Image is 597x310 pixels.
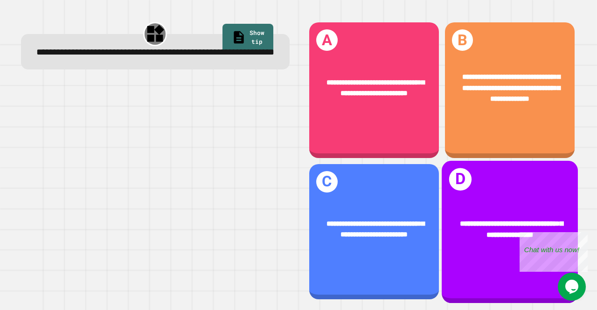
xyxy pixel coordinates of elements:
h1: A [316,29,338,51]
h1: B [452,29,473,51]
h1: D [449,168,471,190]
a: Show tip [222,24,273,53]
h1: C [316,171,338,193]
iframe: chat widget [520,232,588,272]
iframe: chat widget [558,273,588,301]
